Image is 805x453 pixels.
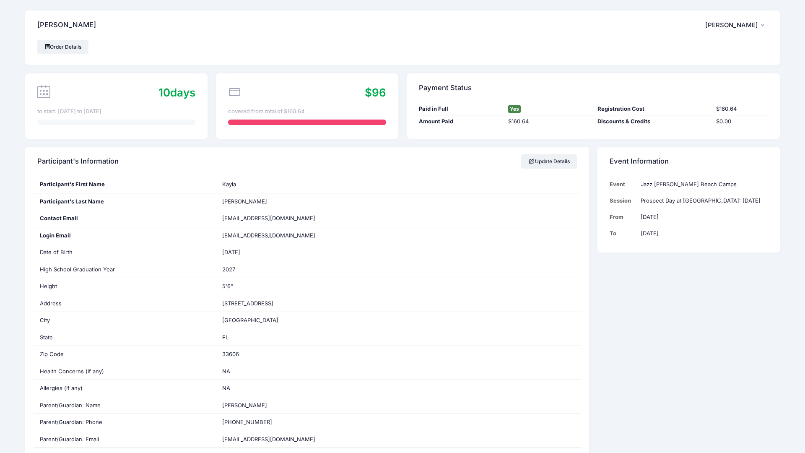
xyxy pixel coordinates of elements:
[222,266,235,273] span: 2027
[610,225,636,242] td: To
[222,419,272,425] span: [PHONE_NUMBER]
[636,209,768,225] td: [DATE]
[636,193,768,209] td: Prospect Day at [GEOGRAPHIC_DATA]: [DATE]
[610,193,636,209] td: Session
[228,107,386,116] div: covered from total of $160.64
[222,215,315,221] span: [EMAIL_ADDRESS][DOMAIN_NAME]
[712,117,772,126] div: $0.00
[34,176,216,193] div: Participant's First Name
[34,414,216,431] div: Parent/Guardian: Phone
[636,225,768,242] td: [DATE]
[504,117,593,126] div: $160.64
[222,368,230,375] span: NA
[705,16,768,35] button: [PERSON_NAME]
[37,150,119,174] h4: Participant's Information
[34,397,216,414] div: Parent/Guardian: Name
[508,105,521,113] span: Yes
[222,385,230,391] span: NA
[415,105,504,113] div: Paid in Full
[419,76,472,100] h4: Payment Status
[34,380,216,397] div: Allergies (if any)
[222,334,229,341] span: FL
[222,198,267,205] span: [PERSON_NAME]
[37,107,195,116] div: to start. [DATE] to [DATE]
[222,249,240,255] span: [DATE]
[222,283,233,289] span: 5'6"
[222,402,267,409] span: [PERSON_NAME]
[34,193,216,210] div: Participant's Last Name
[610,176,636,193] td: Event
[37,40,88,54] a: Order Details
[636,176,768,193] td: Jazz [PERSON_NAME] Beach Camps
[158,86,170,99] span: 10
[521,154,577,169] a: Update Details
[222,300,273,307] span: [STREET_ADDRESS]
[37,13,96,37] h4: [PERSON_NAME]
[593,117,712,126] div: Discounts & Credits
[610,150,669,174] h4: Event Information
[34,227,216,244] div: Login Email
[593,105,712,113] div: Registration Cost
[158,84,195,101] div: days
[34,295,216,312] div: Address
[34,312,216,329] div: City
[34,261,216,278] div: High School Graduation Year
[222,351,239,357] span: 33606
[705,21,758,29] span: [PERSON_NAME]
[34,431,216,448] div: Parent/Guardian: Email
[34,346,216,363] div: Zip Code
[222,232,327,240] span: [EMAIL_ADDRESS][DOMAIN_NAME]
[34,210,216,227] div: Contact Email
[34,278,216,295] div: Height
[222,181,236,187] span: Kayla
[222,436,315,443] span: [EMAIL_ADDRESS][DOMAIN_NAME]
[365,86,386,99] span: $96
[34,244,216,261] div: Date of Birth
[34,329,216,346] div: State
[415,117,504,126] div: Amount Paid
[222,317,278,323] span: [GEOGRAPHIC_DATA]
[712,105,772,113] div: $160.64
[34,363,216,380] div: Health Concerns (if any)
[610,209,636,225] td: From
